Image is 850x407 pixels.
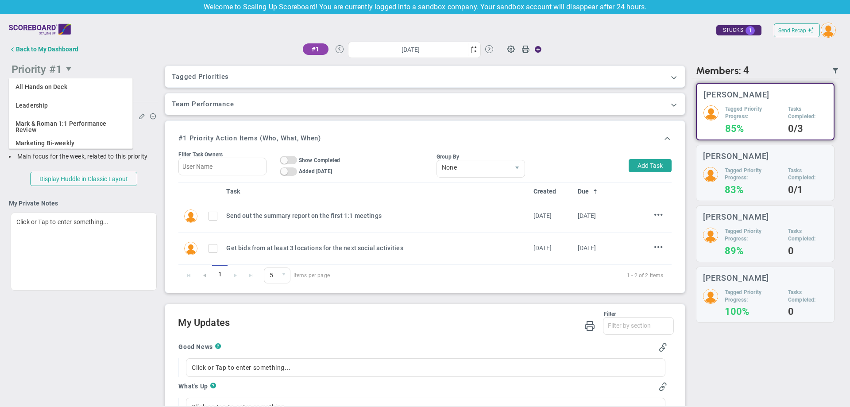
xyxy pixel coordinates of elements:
[778,27,806,34] span: Send Recap
[725,308,781,316] h4: 100%
[15,102,48,109] span: Leadership
[578,212,596,219] span: [DATE]
[437,154,525,160] div: Group By
[212,265,228,284] span: 1
[502,40,519,57] span: Huddle Settings
[226,211,526,221] div: Send out the summary report on the first 1:1 meetings
[62,62,77,77] span: select
[340,270,664,281] span: 1 - 2 of 2 items
[578,188,615,195] a: Due
[703,289,718,304] img: 210618.Person.photo
[186,358,665,377] div: Click or Tap to enter something...
[178,151,266,158] div: Filter Task Owners
[703,213,769,221] h3: [PERSON_NAME]
[788,308,827,316] h4: 0
[468,42,480,58] span: select
[725,125,781,133] h4: 85%
[746,26,755,35] span: 1
[603,318,673,333] input: Filter by section
[725,186,781,194] h4: 83%
[725,167,781,182] h5: Tagged Priority Progress:
[226,188,526,195] a: Task
[178,317,673,330] h2: My Updates
[172,73,678,81] h3: Tagged Priorities
[9,152,158,161] div: Main focus for the week, related to this priority
[725,247,781,255] h4: 89%
[15,140,74,146] span: Marketing Bi-weekly
[788,167,827,182] h5: Tasks Completed:
[788,247,827,255] h4: 0
[584,320,595,331] span: Print My Huddle Updates
[12,63,62,76] span: Priority #1
[178,343,215,351] h4: Good News
[226,243,526,253] div: Get bids from at least 3 locations for the next social activities
[299,157,340,163] span: Show Completed
[184,242,197,255] img: Jane Wilson
[277,268,290,283] span: select
[725,105,781,120] h5: Tagged Priority Progress:
[264,267,330,283] span: items per page
[15,120,128,133] span: Mark & Roman 1:1 Performance Review
[725,289,781,304] h5: Tagged Priority Progress:
[774,23,820,37] button: Send Recap
[821,23,836,38] img: 210610.Person.photo
[703,228,718,243] img: 210612.Person.photo
[788,228,827,243] h5: Tasks Completed:
[533,243,571,253] div: Tue Oct 07 2025 11:24:23 GMT-0700 (Pacific Daylight Time)
[533,188,571,195] a: Created
[30,172,137,186] button: Display Huddle in Classic Layout
[299,168,332,174] span: Added [DATE]
[15,84,67,90] span: All Hands on Deck
[788,186,827,194] h4: 0/1
[312,46,319,53] span: #1
[522,45,529,57] span: Print Huddle
[178,134,321,142] h3: #1 Priority Action Items (Who, What, When)
[533,211,571,221] div: Tue Oct 07 2025 11:24:23 GMT-0700 (Pacific Daylight Time)
[716,25,761,35] div: STUCKS
[9,199,158,207] h4: My Private Notes
[11,213,157,291] div: Click or Tap to enter something...
[703,90,770,99] h3: [PERSON_NAME]
[743,65,749,77] span: 4
[788,105,827,120] h5: Tasks Completed:
[788,289,827,304] h5: Tasks Completed:
[696,65,741,77] span: Members:
[178,311,616,317] div: Filter
[184,209,197,223] img: Roman Stein
[832,67,839,74] span: Filter Updated Members
[178,158,266,175] input: User Name
[437,160,510,175] span: None
[788,125,827,133] h4: 0/3
[172,100,678,108] h3: Team Performance
[530,43,542,55] span: Action Button
[629,159,672,172] button: Add Task
[9,20,71,38] img: scalingup-logo.svg
[703,167,718,182] img: 210611.Person.photo
[9,40,78,58] button: Back to My Dashboard
[178,382,210,390] h4: What's Up
[725,228,781,243] h5: Tagged Priority Progress:
[703,274,769,282] h3: [PERSON_NAME]
[264,268,277,283] span: 5
[264,267,290,283] span: 0
[510,160,525,177] span: select
[703,105,719,120] img: 210610.Person.photo
[703,152,769,160] h3: [PERSON_NAME]
[578,244,596,252] span: [DATE]
[16,46,78,53] div: Back to My Dashboard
